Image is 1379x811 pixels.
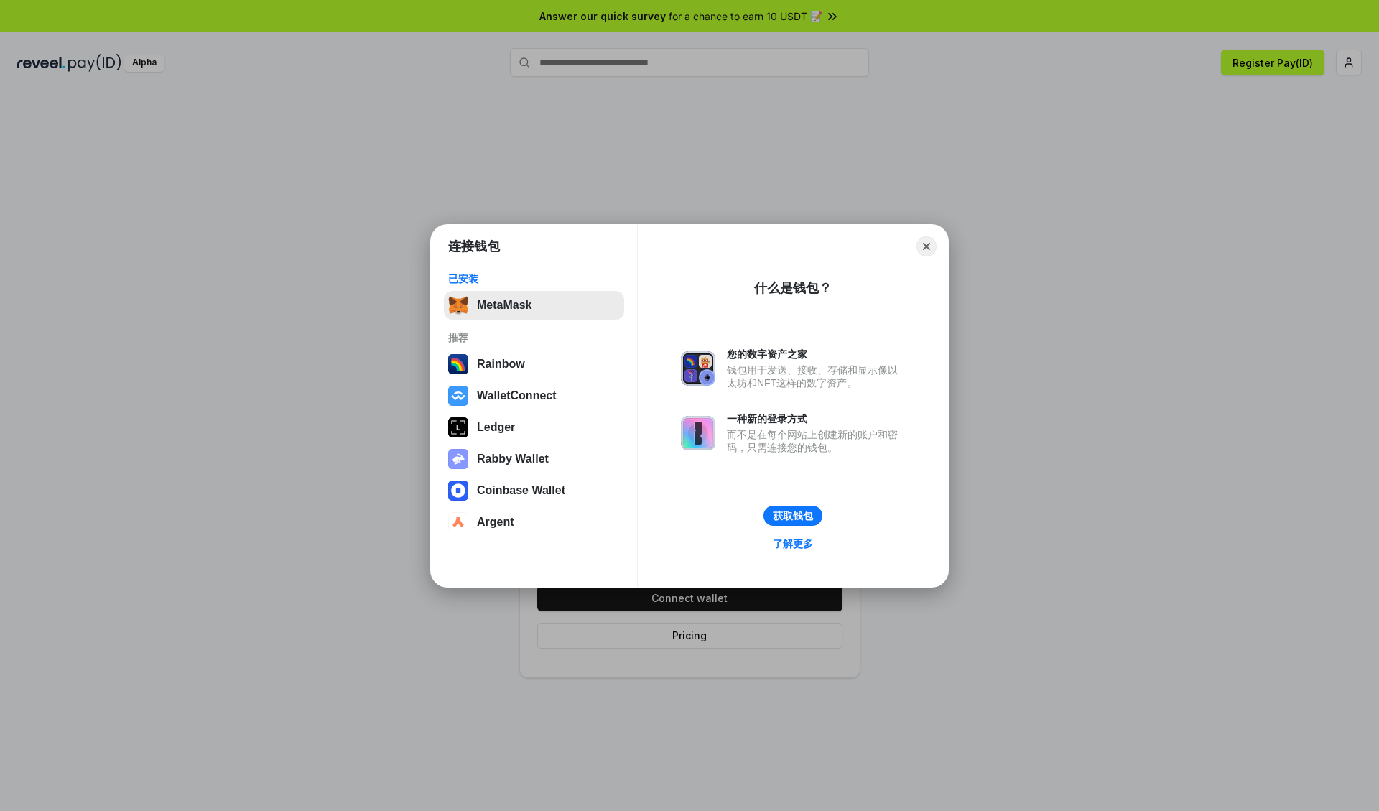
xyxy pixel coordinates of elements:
[764,534,822,553] a: 了解更多
[444,445,624,473] button: Rabby Wallet
[444,476,624,505] button: Coinbase Wallet
[444,291,624,320] button: MetaMask
[681,416,715,450] img: svg+xml,%3Csvg%20xmlns%3D%22http%3A%2F%2Fwww.w3.org%2F2000%2Fsvg%22%20fill%3D%22none%22%20viewBox...
[448,449,468,469] img: svg+xml,%3Csvg%20xmlns%3D%22http%3A%2F%2Fwww.w3.org%2F2000%2Fsvg%22%20fill%3D%22none%22%20viewBox...
[727,428,905,454] div: 而不是在每个网站上创建新的账户和密码，只需连接您的钱包。
[448,331,620,344] div: 推荐
[754,279,832,297] div: 什么是钱包？
[444,350,624,379] button: Rainbow
[727,363,905,389] div: 钱包用于发送、接收、存储和显示像以太坊和NFT这样的数字资产。
[477,299,531,312] div: MetaMask
[477,421,515,434] div: Ledger
[727,348,905,361] div: 您的数字资产之家
[448,272,620,285] div: 已安装
[448,512,468,532] img: svg+xml,%3Csvg%20width%3D%2228%22%20height%3D%2228%22%20viewBox%3D%220%200%2028%2028%22%20fill%3D...
[681,351,715,386] img: svg+xml,%3Csvg%20xmlns%3D%22http%3A%2F%2Fwww.w3.org%2F2000%2Fsvg%22%20fill%3D%22none%22%20viewBox...
[477,484,565,497] div: Coinbase Wallet
[477,358,525,371] div: Rainbow
[727,412,905,425] div: 一种新的登录方式
[444,508,624,537] button: Argent
[773,537,813,550] div: 了解更多
[444,381,624,410] button: WalletConnect
[916,236,937,256] button: Close
[444,413,624,442] button: Ledger
[763,506,822,526] button: 获取钱包
[448,386,468,406] img: svg+xml,%3Csvg%20width%3D%2228%22%20height%3D%2228%22%20viewBox%3D%220%200%2028%2028%22%20fill%3D...
[477,453,549,465] div: Rabby Wallet
[448,295,468,315] img: svg+xml,%3Csvg%20fill%3D%22none%22%20height%3D%2233%22%20viewBox%3D%220%200%2035%2033%22%20width%...
[773,509,813,522] div: 获取钱包
[448,481,468,501] img: svg+xml,%3Csvg%20width%3D%2228%22%20height%3D%2228%22%20viewBox%3D%220%200%2028%2028%22%20fill%3D...
[448,238,500,255] h1: 连接钱包
[448,354,468,374] img: svg+xml,%3Csvg%20width%3D%22120%22%20height%3D%22120%22%20viewBox%3D%220%200%20120%20120%22%20fil...
[477,389,557,402] div: WalletConnect
[477,516,514,529] div: Argent
[448,417,468,437] img: svg+xml,%3Csvg%20xmlns%3D%22http%3A%2F%2Fwww.w3.org%2F2000%2Fsvg%22%20width%3D%2228%22%20height%3...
